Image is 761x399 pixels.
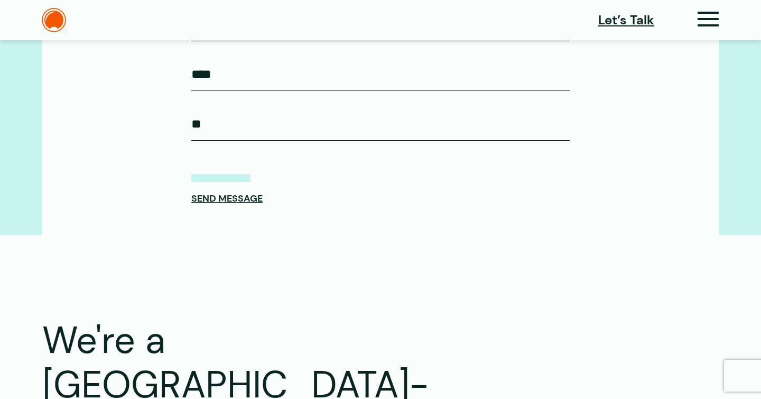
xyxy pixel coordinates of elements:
img: The Daylight Studio Logo [42,8,66,32]
button: SEND MESSAGE [191,174,263,204]
a: Let’s Talk [598,11,654,30]
span: SEND MESSAGE [191,193,263,204]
